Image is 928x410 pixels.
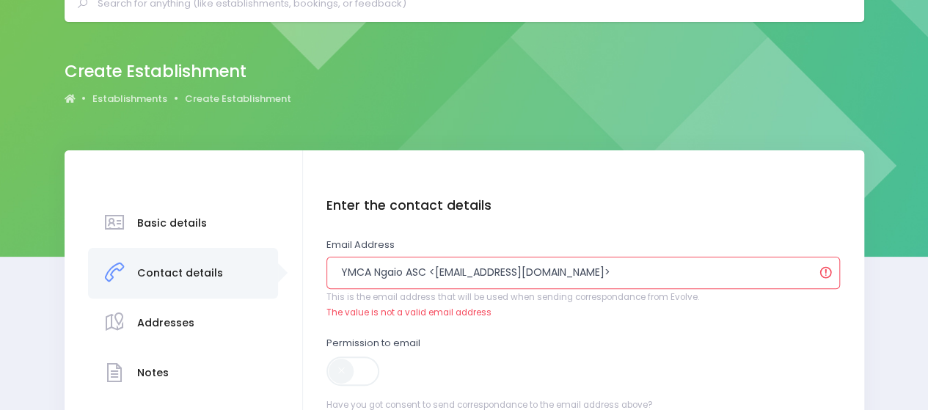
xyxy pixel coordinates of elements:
a: Create Establishment [185,92,291,106]
label: Permission to email [326,336,420,351]
a: Establishments [92,92,167,106]
h4: Enter the contact details [326,198,840,213]
div: The value is not a valid email address [326,307,840,320]
h2: Create Establishment [65,62,280,81]
h3: Addresses [137,317,194,329]
h3: Contact details [137,267,223,279]
span: This is the email address that will be used when sending correspondance from Evolve. [326,291,840,304]
h3: Basic details [137,217,207,230]
label: Email Address [326,238,395,252]
h3: Notes [137,367,169,379]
